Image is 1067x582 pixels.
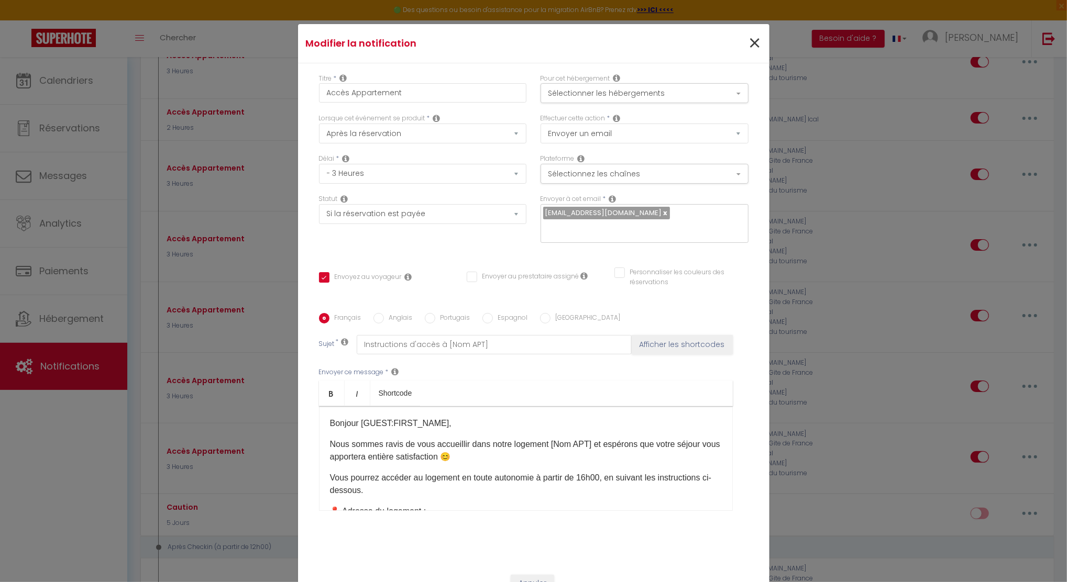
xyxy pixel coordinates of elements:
[541,83,749,103] button: Sélectionner les hébergements
[384,313,413,324] label: Anglais
[433,114,441,122] i: Event Occur
[330,505,722,518] p: 📍 Adresse du logement :
[330,472,722,497] p: Vous pourrez accéder au logement en toute autonomie à partir de 16h00, en suivant les instruction...
[545,208,662,218] span: [EMAIL_ADDRESS][DOMAIN_NAME]
[343,154,350,163] i: Action Time
[405,273,412,281] i: Envoyer au voyageur
[319,154,335,164] label: Délai
[330,438,722,463] p: Nous sommes ravis de vous accueillir dans notre logement [Nom APT]​ et espérons que votre séjour ...
[613,114,621,122] i: Action Type
[435,313,470,324] label: Portugais
[329,313,361,324] label: Français
[319,339,335,350] label: Sujet
[319,194,338,204] label: Statut
[319,114,425,124] label: Lorsque cet événement se produit
[341,195,348,203] i: Booking status
[581,272,588,280] i: Envoyer au prestataire si il est assigné
[632,335,733,354] button: Afficher les shortcodes
[319,74,332,84] label: Titre
[541,74,610,84] label: Pour cet hébergement
[541,164,749,184] button: Sélectionnez les chaînes
[330,417,722,430] p: Bonjour [GUEST:FIRST_NAME],​
[541,114,606,124] label: Effectuer cette action
[609,195,617,203] i: Recipient
[748,28,761,59] span: ×
[345,380,370,406] a: Italic
[319,380,345,406] a: Bold
[541,154,575,164] label: Plateforme
[306,36,605,51] h4: Modifier la notification
[748,32,761,55] button: Close
[370,380,421,406] a: Shortcode
[578,154,585,163] i: Action Channel
[342,338,349,346] i: Subject
[551,313,621,324] label: [GEOGRAPHIC_DATA]
[329,272,402,284] label: Envoyez au voyageur
[541,194,601,204] label: Envoyer à cet email
[493,313,528,324] label: Espagnol
[613,74,621,82] i: This Rental
[392,367,399,376] i: Message
[340,74,347,82] i: Title
[319,367,384,377] label: Envoyer ce message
